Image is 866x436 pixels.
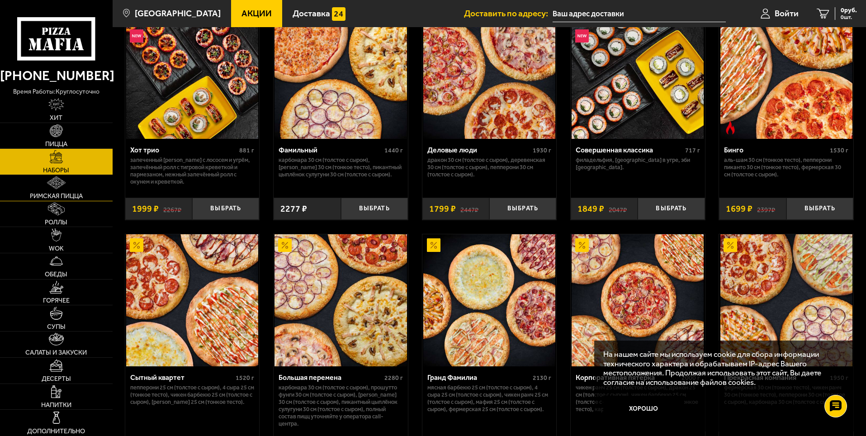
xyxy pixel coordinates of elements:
[130,373,234,382] div: Сытный квартет
[279,384,403,427] p: Карбонара 30 см (толстое с сыром), Прошутто Фунги 30 см (толстое с сыром), [PERSON_NAME] 30 см (т...
[135,9,221,18] span: [GEOGRAPHIC_DATA]
[685,147,700,154] span: 717 г
[50,114,62,121] span: Хит
[280,204,307,213] span: 2277 ₽
[30,193,83,199] span: Римская пицца
[384,147,403,154] span: 1440 г
[533,374,551,382] span: 2130 г
[192,198,259,220] button: Выбрать
[45,271,67,277] span: Обеды
[130,156,255,185] p: Запеченный [PERSON_NAME] с лососем и угрём, Запечённый ролл с тигровой креветкой и пармезаном, Не...
[43,167,69,173] span: Наборы
[603,350,840,387] p: На нашем сайте мы используем cookie для сбора информации технического характера и обрабатываем IP...
[489,198,556,220] button: Выбрать
[553,5,726,22] input: Ваш адрес доставки
[464,9,553,18] span: Доставить по адресу:
[45,141,67,147] span: Пицца
[720,234,852,366] img: Прекрасная компания
[341,198,408,220] button: Выбрать
[423,7,555,139] img: Деловые люди
[841,14,857,20] span: 0 шт.
[572,234,704,366] img: Корпоративная пятерка
[577,204,604,213] span: 1849 ₽
[279,146,382,154] div: Фамильный
[726,204,752,213] span: 1699 ₽
[274,234,407,366] img: Большая перемена
[724,146,828,154] div: Бинго
[130,238,143,252] img: Акционный
[125,234,260,366] a: АкционныйСытный квартет
[422,234,557,366] a: АкционныйГранд Фамилиа
[603,396,685,423] button: Хорошо
[719,234,853,366] a: АкционныйПрекрасная компания
[757,204,775,213] s: 2397 ₽
[274,7,407,139] img: Фамильный
[427,238,440,252] img: Акционный
[126,234,258,366] img: Сытный квартет
[609,204,627,213] s: 2047 ₽
[130,146,237,154] div: Хот трио
[293,9,330,18] span: Доставка
[132,204,159,213] span: 1999 ₽
[830,147,848,154] span: 1530 г
[239,147,254,154] span: 881 г
[720,7,852,139] img: Бинго
[279,156,403,178] p: Карбонара 30 см (толстое с сыром), [PERSON_NAME] 30 см (тонкое тесто), Пикантный цыплёнок сулугун...
[575,238,589,252] img: Акционный
[571,234,705,366] a: АкционныйКорпоративная пятерка
[130,29,143,43] img: Новинка
[332,7,345,21] img: 15daf4d41897b9f0e9f617042186c801.svg
[638,198,705,220] button: Выбрать
[841,7,857,14] span: 0 руб.
[576,384,700,413] p: Чикен Ранч 25 см (толстое с сыром), Дракон 25 см (толстое с сыром), Чикен Барбекю 25 см (толстое ...
[45,219,67,225] span: Роллы
[427,156,552,178] p: Дракон 30 см (толстое с сыром), Деревенская 30 см (толстое с сыром), Пепперони 30 см (толстое с с...
[575,29,589,43] img: Новинка
[460,204,478,213] s: 2447 ₽
[576,146,683,154] div: Совершенная классика
[724,121,737,134] img: Острое блюдо
[125,7,260,139] a: АкционныйНовинкаХот трио
[236,374,254,382] span: 1520 г
[719,7,853,139] a: АкционныйОстрое блюдоБинго
[278,238,292,252] img: Акционный
[43,297,70,303] span: Горячее
[427,384,552,413] p: Мясная Барбекю 25 см (толстое с сыром), 4 сыра 25 см (толстое с сыром), Чикен Ранч 25 см (толстое...
[47,323,66,330] span: Супы
[130,384,255,406] p: Пепперони 25 см (толстое с сыром), 4 сыра 25 см (тонкое тесто), Чикен Барбекю 25 см (толстое с сы...
[576,373,679,382] div: Корпоративная пятерка
[724,156,848,178] p: Аль-Шам 30 см (тонкое тесто), Пепперони Пиканто 30 см (тонкое тесто), Фермерская 30 см (толстое с...
[423,234,555,366] img: Гранд Фамилиа
[724,238,737,252] img: Акционный
[274,234,408,366] a: АкционныйБольшая перемена
[126,7,258,139] img: Хот трио
[274,7,408,139] a: АкционныйФамильный
[241,9,272,18] span: Акции
[163,204,181,213] s: 2267 ₽
[279,373,382,382] div: Большая перемена
[572,7,704,139] img: Совершенная классика
[25,349,87,355] span: Салаты и закуски
[786,198,853,220] button: Выбрать
[49,245,64,251] span: WOK
[429,204,456,213] span: 1799 ₽
[427,373,531,382] div: Гранд Фамилиа
[576,156,700,171] p: Филадельфия, [GEOGRAPHIC_DATA] в угре, Эби [GEOGRAPHIC_DATA].
[42,375,71,382] span: Десерты
[427,146,531,154] div: Деловые люди
[384,374,403,382] span: 2280 г
[41,402,71,408] span: Напитки
[571,7,705,139] a: АкционныйНовинкаСовершенная классика
[27,428,85,434] span: Дополнительно
[422,7,557,139] a: АкционныйДеловые люди
[775,9,799,18] span: Войти
[533,147,551,154] span: 1930 г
